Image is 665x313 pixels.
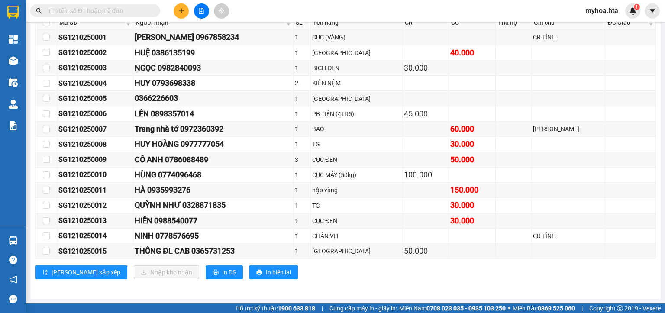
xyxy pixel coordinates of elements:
[135,31,292,43] div: [PERSON_NAME] 0967858234
[404,108,447,120] div: 45.000
[57,91,133,106] td: SG1210250005
[634,4,640,10] sup: 1
[450,184,494,196] div: 150.000
[9,56,18,65] img: warehouse-icon
[322,303,323,313] span: |
[607,18,647,27] span: ĐC Giao
[533,124,604,134] div: [PERSON_NAME]
[135,245,292,257] div: THÔNG ĐL CAB 0365731253
[450,47,494,59] div: 40.000
[312,155,401,165] div: CỤC ĐEN
[57,137,133,152] td: SG1210250008
[9,78,18,87] img: warehouse-icon
[450,154,494,166] div: 50.000
[57,183,133,198] td: SG1210250011
[629,7,637,15] img: icon-new-feature
[135,92,292,104] div: 0366226603
[426,305,506,312] strong: 0708 023 035 - 0935 103 250
[295,231,309,241] div: 1
[58,230,132,241] div: SG1210250014
[136,18,284,27] span: Người nhận
[35,265,127,279] button: sort-ascending[PERSON_NAME] sắp xếp
[58,62,132,73] div: SG1210250003
[48,6,150,16] input: Tìm tên, số ĐT hoặc mã đơn
[194,3,209,19] button: file-add
[450,199,494,211] div: 30.000
[312,170,401,180] div: CỤC MÁY (50kg)
[295,124,309,134] div: 1
[57,106,133,122] td: SG1210250006
[57,30,133,45] td: SG1210250001
[135,184,292,196] div: HÀ 0935993276
[312,185,401,195] div: hộp vàng
[295,63,309,73] div: 1
[295,32,309,42] div: 1
[404,169,447,181] div: 100.000
[329,303,397,313] span: Cung cấp máy in - giấy in:
[295,139,309,149] div: 1
[58,154,132,165] div: SG1210250009
[42,269,48,276] span: sort-ascending
[295,94,309,103] div: 1
[295,201,309,210] div: 1
[57,213,133,229] td: SG1210250013
[135,154,292,166] div: CÔ ANH 0786088489
[58,47,132,58] div: SG1210250002
[9,35,18,44] img: dashboard-icon
[135,47,292,59] div: HUỆ 0386135199
[58,246,132,257] div: SG1210250015
[36,8,42,14] span: search
[513,303,575,313] span: Miền Bắc
[538,305,575,312] strong: 0369 525 060
[9,236,18,245] img: warehouse-icon
[9,275,17,284] span: notification
[312,109,401,119] div: PB TIỀN (4TR5)
[311,16,403,30] th: Tên hàng
[178,8,184,14] span: plus
[295,48,309,58] div: 1
[399,303,506,313] span: Miền Nam
[174,3,189,19] button: plus
[312,246,401,256] div: [GEOGRAPHIC_DATA]
[214,3,229,19] button: aim
[578,5,625,16] span: myhoa.hta
[278,305,315,312] strong: 1900 633 818
[218,8,224,14] span: aim
[533,231,604,241] div: CR TÍNH
[135,169,292,181] div: HÙNG 0774096468
[57,229,133,244] td: SG1210250014
[57,244,133,259] td: SG1210250015
[450,123,494,135] div: 60.000
[58,78,132,89] div: SG1210250004
[635,4,638,10] span: 1
[58,185,132,196] div: SG1210250011
[295,185,309,195] div: 1
[312,124,401,134] div: BAO
[135,62,292,74] div: NGỌC 0982840093
[135,199,292,211] div: QUỲNH NHƯ 0328871835
[7,6,19,19] img: logo-vxr
[294,16,311,30] th: SL
[312,48,401,58] div: [GEOGRAPHIC_DATA]
[295,216,309,226] div: 1
[58,124,132,135] div: SG1210250007
[295,170,309,180] div: 1
[312,201,401,210] div: TG
[295,109,309,119] div: 1
[236,303,315,313] span: Hỗ trợ kỹ thuật:
[312,216,401,226] div: CỤC ĐEN
[404,245,447,257] div: 50.000
[57,152,133,168] td: SG1210250009
[58,139,132,150] div: SG1210250008
[312,139,401,149] div: TG
[213,269,219,276] span: printer
[222,268,236,277] span: In DS
[58,32,132,43] div: SG1210250001
[9,100,18,109] img: warehouse-icon
[57,61,133,76] td: SG1210250003
[295,155,309,165] div: 3
[312,63,401,73] div: BỊCH ĐEN
[52,268,120,277] span: [PERSON_NAME] sắp xếp
[57,76,133,91] td: SG1210250004
[533,32,604,42] div: CR TÍNH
